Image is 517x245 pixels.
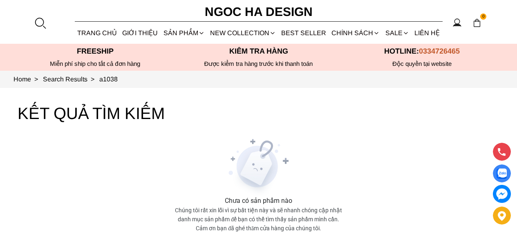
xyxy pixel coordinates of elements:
[13,76,43,83] a: Link to Home
[43,76,99,83] a: Link to Search Results
[172,206,345,233] p: Chúng tôi rất xin lỗi vì sự bất tiện này và sẽ nhanh chóng cập nhật danh mục sản phẩm để bạn có t...
[226,130,291,196] img: empty-product
[340,47,504,56] p: Hotline:
[493,164,511,182] a: Display image
[18,100,500,126] h3: KẾT QUẢ TÌM KIẾM
[497,169,507,179] img: Display image
[31,76,41,83] span: >
[329,22,383,44] div: Chính sách
[225,196,292,206] div: Chưa có sản phẩm nào
[13,60,177,67] div: Miễn phí ship cho tất cả đơn hàng
[412,22,442,44] a: LIÊN HỆ
[120,22,161,44] a: GIỚI THIỆU
[472,18,481,27] img: img-CART-ICON-ksit0nf1
[279,22,329,44] a: BEST SELLER
[229,47,288,55] font: Kiểm tra hàng
[197,2,320,22] a: Ngoc Ha Design
[99,76,118,83] a: Link to a1038
[75,22,120,44] a: TRANG CHỦ
[161,22,207,44] div: SẢN PHẨM
[340,60,504,67] h6: Độc quyền tại website
[207,22,278,44] a: NEW COLLECTION
[383,22,412,44] a: SALE
[177,60,340,67] p: Được kiểm tra hàng trước khi thanh toán
[480,13,487,20] span: 0
[419,47,460,55] span: 0334726465
[493,185,511,203] a: messenger
[13,47,177,56] p: Freeship
[87,76,98,83] span: >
